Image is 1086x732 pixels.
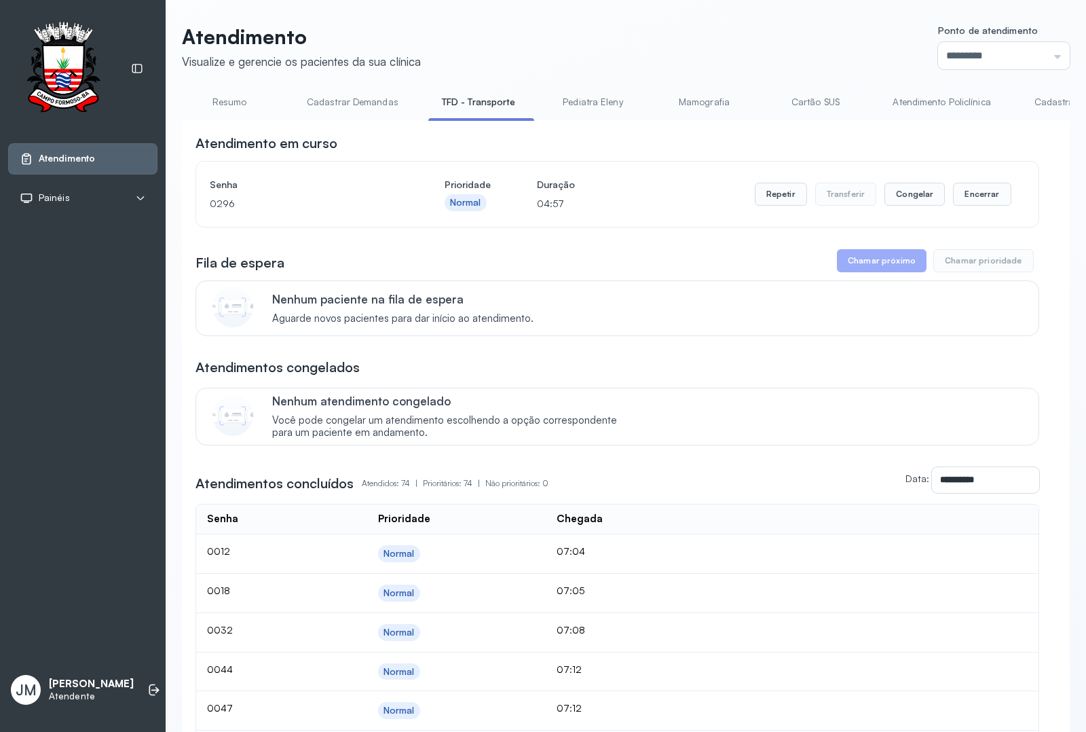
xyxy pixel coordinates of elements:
[195,358,360,377] h3: Atendimentos congelados
[195,253,284,272] h3: Fila de espera
[195,134,337,153] h3: Atendimento em curso
[478,478,480,488] span: |
[557,585,584,596] span: 07:05
[557,624,585,636] span: 07:08
[207,624,233,636] span: 0032
[210,194,398,213] p: 0296
[383,627,415,638] div: Normal
[557,545,585,557] span: 07:04
[768,91,863,113] a: Cartão SUS
[450,197,481,208] div: Normal
[557,702,582,714] span: 07:12
[182,54,421,69] div: Visualize e gerencie os pacientes da sua clínica
[207,545,230,557] span: 0012
[933,249,1034,272] button: Chamar prioridade
[14,22,112,116] img: Logotipo do estabelecimento
[20,152,146,166] a: Atendimento
[656,91,751,113] a: Mamografia
[272,292,533,306] p: Nenhum paciente na fila de espera
[212,395,253,436] img: Imagem de CalloutCard
[212,287,253,327] img: Imagem de CalloutCard
[182,91,277,113] a: Resumo
[272,394,631,408] p: Nenhum atendimento congelado
[884,183,945,206] button: Congelar
[905,473,929,484] label: Data:
[272,312,533,325] span: Aguarde novos pacientes para dar início ao atendimento.
[182,24,421,49] p: Atendimento
[378,513,430,526] div: Prioridade
[537,175,575,194] h4: Duração
[423,474,485,493] p: Prioritários: 74
[537,194,575,213] p: 04:57
[953,183,1011,206] button: Encerrar
[207,513,238,526] div: Senha
[49,691,134,702] p: Atendente
[879,91,1004,113] a: Atendimento Policlínica
[362,474,423,493] p: Atendidos: 74
[938,24,1038,36] span: Ponto de atendimento
[815,183,877,206] button: Transferir
[755,183,807,206] button: Repetir
[485,474,548,493] p: Não prioritários: 0
[383,705,415,716] div: Normal
[428,91,529,113] a: TFD - Transporte
[195,474,354,493] h3: Atendimentos concluídos
[383,548,415,560] div: Normal
[837,249,926,272] button: Chamar próximo
[545,91,640,113] a: Pediatra Eleny
[39,153,95,164] span: Atendimento
[49,678,134,691] p: [PERSON_NAME]
[445,175,491,194] h4: Prioridade
[383,666,415,678] div: Normal
[293,91,412,113] a: Cadastrar Demandas
[557,513,603,526] div: Chegada
[210,175,398,194] h4: Senha
[39,192,70,204] span: Painéis
[383,587,415,599] div: Normal
[207,702,233,714] span: 0047
[207,585,230,596] span: 0018
[557,663,582,675] span: 07:12
[415,478,417,488] span: |
[207,663,233,675] span: 0044
[272,414,631,440] span: Você pode congelar um atendimento escolhendo a opção correspondente para um paciente em andamento.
